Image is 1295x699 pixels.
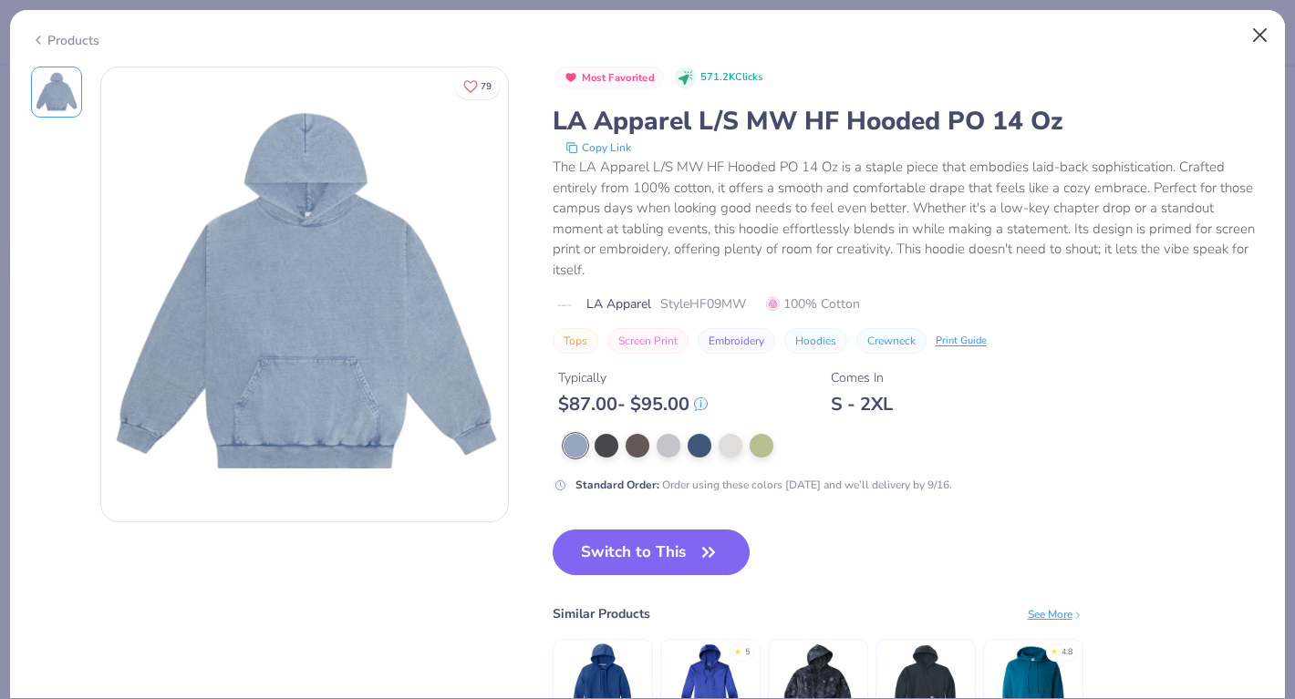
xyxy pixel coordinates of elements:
button: Tops [553,328,598,354]
img: Front [35,70,78,114]
img: brand logo [553,298,577,313]
div: $ 87.00 - $ 95.00 [558,393,708,416]
div: Typically [558,368,708,387]
button: Crewneck [856,328,927,354]
div: See More [1028,606,1083,622]
button: Badge Button [554,67,665,90]
div: Comes In [831,368,893,387]
div: Products [31,31,99,50]
div: ★ [1051,646,1058,653]
span: 100% Cotton [766,294,860,314]
div: Print Guide [936,334,987,349]
div: LA Apparel L/S MW HF Hooded PO 14 Oz [553,104,1265,139]
span: LA Apparel [586,294,651,314]
img: Most Favorited sort [564,70,578,85]
button: Screen Print [607,328,689,354]
strong: Standard Order : [575,478,659,492]
span: Style HF09MW [660,294,746,314]
span: Most Favorited [582,73,655,83]
div: The LA Apparel L/S MW HF Hooded PO 14 Oz is a staple piece that embodies laid-back sophistication... [553,157,1265,280]
img: Front [101,91,508,498]
div: 4.8 [1062,646,1072,659]
button: copy to clipboard [560,139,637,157]
span: 571.2K Clicks [700,70,762,86]
div: 5 [745,646,750,659]
button: Embroidery [698,328,775,354]
button: Hoodies [784,328,847,354]
span: 79 [481,82,492,91]
button: Switch to This [553,529,751,575]
div: ★ [734,646,741,653]
button: Like [455,73,500,99]
button: Close [1243,18,1278,53]
div: Similar Products [553,604,650,623]
div: Order using these colors [DATE] and we’ll delivery by 9/16. [575,477,952,493]
div: S - 2XL [831,393,893,416]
